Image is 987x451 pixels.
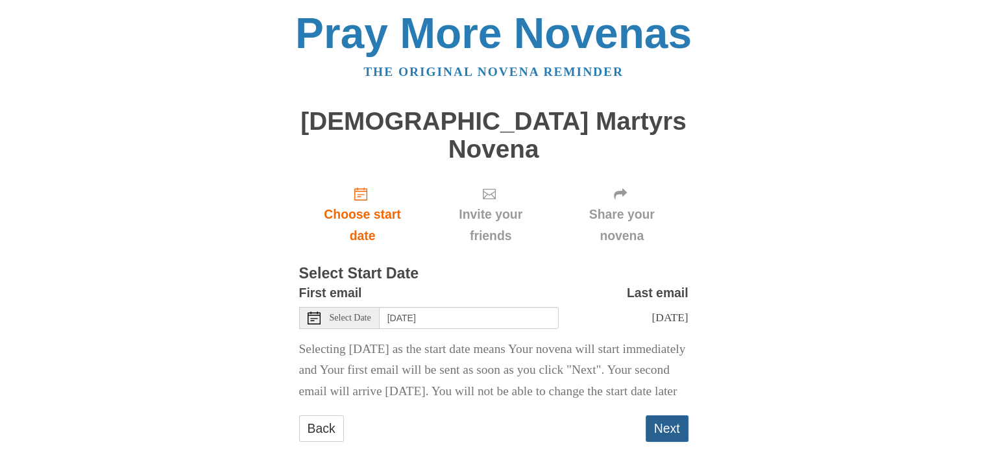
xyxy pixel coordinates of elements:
input: Use the arrow keys to pick a date [380,307,559,329]
span: Share your novena [568,204,676,247]
span: Invite your friends [439,204,542,247]
a: Back [299,415,344,442]
h1: [DEMOGRAPHIC_DATA] Martyrs Novena [299,108,688,163]
a: Choose start date [299,176,426,253]
a: The original novena reminder [363,65,624,79]
button: Next [646,415,688,442]
div: Click "Next" to confirm your start date first. [555,176,688,253]
a: Pray More Novenas [295,9,692,57]
div: Click "Next" to confirm your start date first. [426,176,555,253]
h3: Select Start Date [299,265,688,282]
p: Selecting [DATE] as the start date means Your novena will start immediately and Your first email ... [299,339,688,403]
span: [DATE] [652,311,688,324]
label: Last email [627,282,688,304]
span: Select Date [330,313,371,323]
span: Choose start date [312,204,413,247]
label: First email [299,282,362,304]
